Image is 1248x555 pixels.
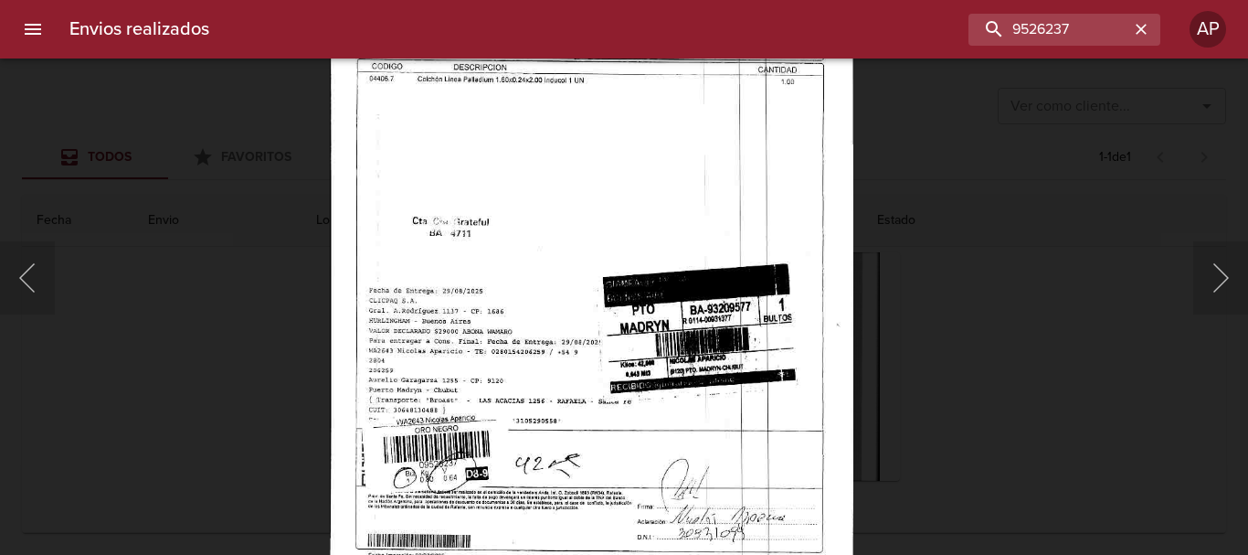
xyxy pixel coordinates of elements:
[1190,11,1226,48] div: AP
[69,15,209,44] h6: Envios realizados
[1193,241,1248,315] button: Siguiente
[1190,11,1226,48] div: Abrir información de usuario
[968,14,1129,46] input: buscar
[11,7,55,51] button: menu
